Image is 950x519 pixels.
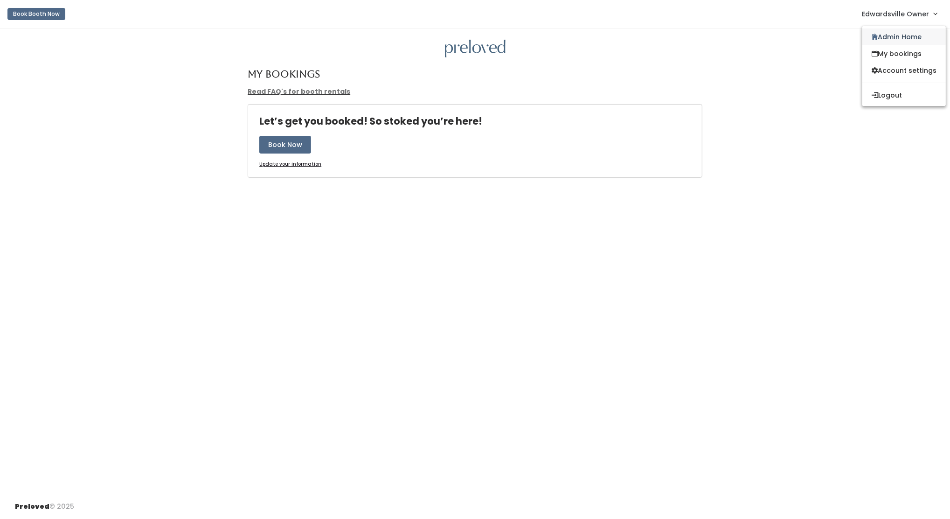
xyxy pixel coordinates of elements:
button: Book Booth Now [7,8,65,20]
a: Admin Home [862,28,946,45]
a: Book Booth Now [7,4,65,24]
h4: My Bookings [248,69,320,79]
img: preloved logo [445,40,506,58]
u: Update your information [259,161,321,168]
a: Read FAQ's for booth rentals [248,87,350,96]
a: Account settings [862,62,946,79]
button: Book Now [259,136,311,154]
button: Logout [862,87,946,104]
span: Preloved [15,502,49,511]
a: Edwardsville Owner [853,4,946,24]
div: © 2025 [15,494,74,512]
a: My bookings [862,45,946,62]
span: Edwardsville Owner [862,9,929,19]
h4: Let’s get you booked! So stoked you’re here! [259,116,482,126]
a: Update your information [259,161,321,168]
